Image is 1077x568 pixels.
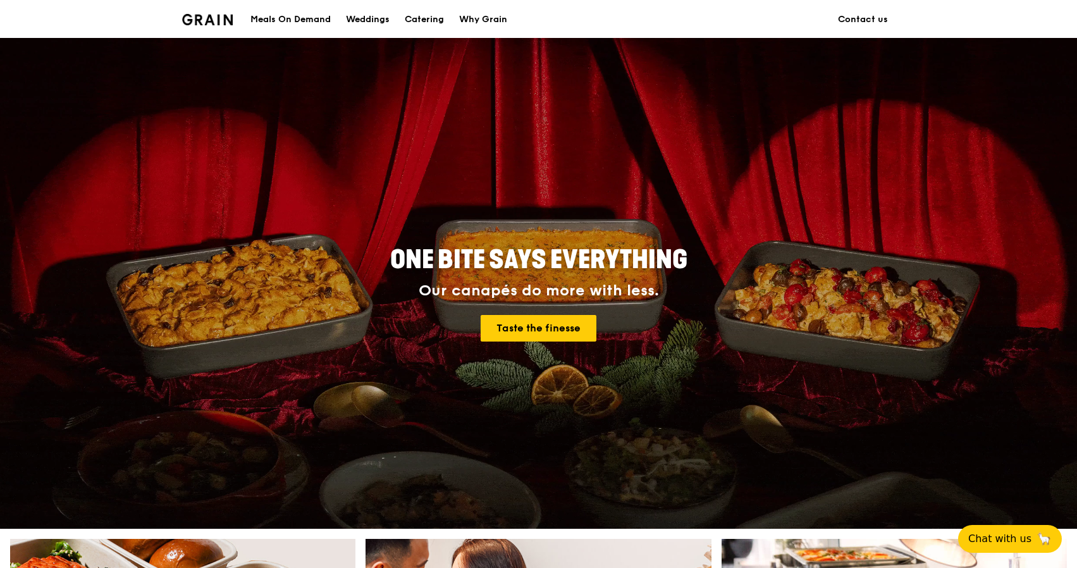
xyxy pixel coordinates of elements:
div: Why Grain [459,1,507,39]
a: Catering [397,1,452,39]
span: 🦙 [1037,531,1052,546]
a: Taste the finesse [481,315,596,342]
a: Why Grain [452,1,515,39]
a: Weddings [338,1,397,39]
span: Chat with us [968,531,1031,546]
span: ONE BITE SAYS EVERYTHING [390,245,687,275]
button: Chat with us🦙 [958,525,1062,553]
div: Our canapés do more with less. [311,282,766,300]
div: Meals On Demand [250,1,331,39]
div: Catering [405,1,444,39]
div: Weddings [346,1,390,39]
img: Grain [182,14,233,25]
a: Contact us [830,1,895,39]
